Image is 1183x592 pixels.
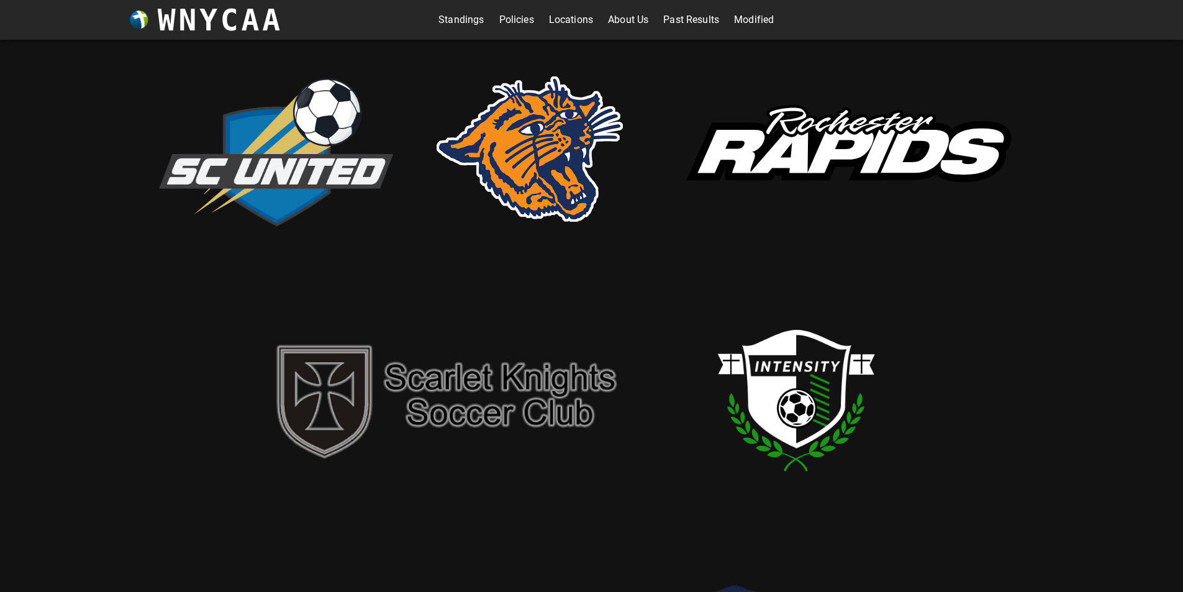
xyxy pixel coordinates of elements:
img: rsd.png [437,76,623,222]
img: sk.png [263,333,635,467]
a: Locations [549,10,593,30]
a: Modified [734,10,774,30]
h3: WNYCAA [158,2,283,37]
a: Standings [438,10,484,30]
a: Past Results [663,10,719,30]
img: rapids.svg [660,81,1033,219]
img: wnycaaBall.png [130,11,148,29]
a: About Us [608,10,648,30]
a: Policies [499,10,534,30]
img: scUnited.png [151,65,399,234]
img: intensity.png [673,276,921,524]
